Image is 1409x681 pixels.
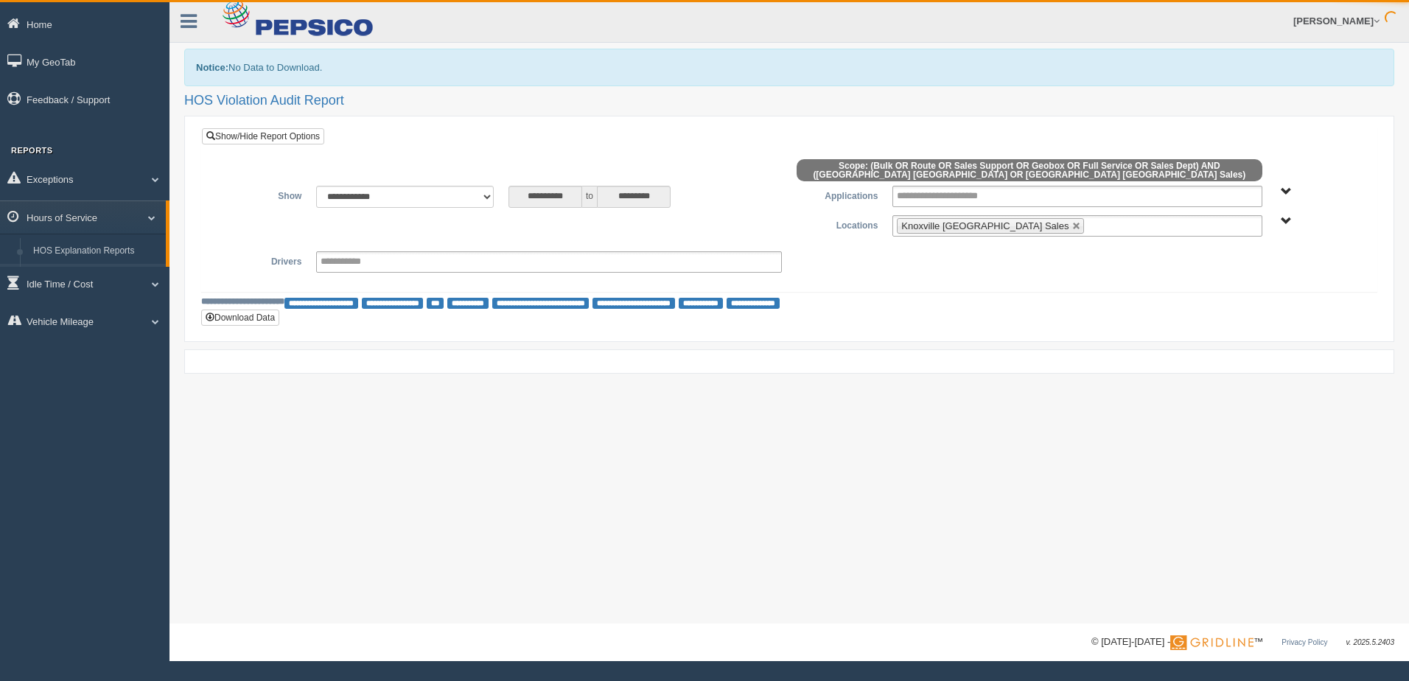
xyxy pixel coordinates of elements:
[27,238,166,265] a: HOS Explanation Reports
[201,310,279,326] button: Download Data
[184,49,1394,86] div: No Data to Download.
[1282,638,1327,646] a: Privacy Policy
[1170,635,1254,650] img: Gridline
[789,186,885,203] label: Applications
[213,186,309,203] label: Show
[797,159,1262,181] span: Scope: (Bulk OR Route OR Sales Support OR Geobox OR Full Service OR Sales Dept) AND ([GEOGRAPHIC_...
[184,94,1394,108] h2: HOS Violation Audit Report
[1346,638,1394,646] span: v. 2025.5.2403
[213,251,309,269] label: Drivers
[27,264,166,290] a: HOS Violation Audit Reports
[901,220,1069,231] span: Knoxville [GEOGRAPHIC_DATA] Sales
[196,62,228,73] b: Notice:
[582,186,597,208] span: to
[789,215,885,233] label: Locations
[1091,635,1394,650] div: © [DATE]-[DATE] - ™
[202,128,324,144] a: Show/Hide Report Options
